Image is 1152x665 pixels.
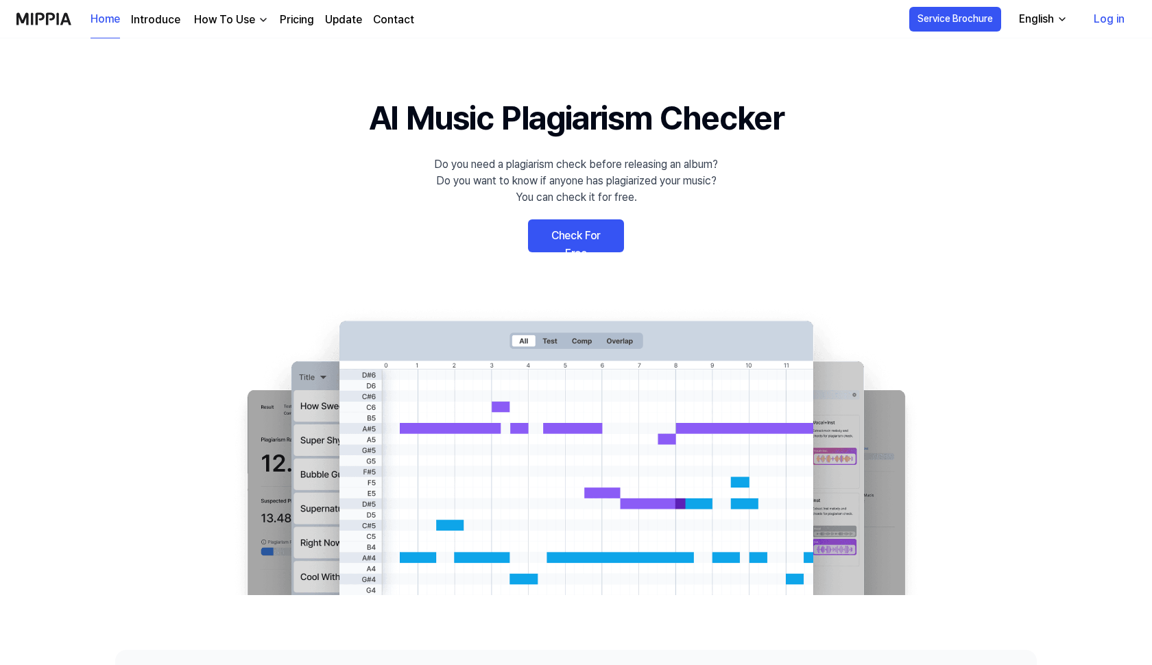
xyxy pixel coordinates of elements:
a: Home [91,1,120,38]
div: How To Use [191,12,258,28]
button: How To Use [191,12,269,28]
a: Introduce [131,12,180,28]
h1: AI Music Plagiarism Checker [369,93,784,143]
div: Do you need a plagiarism check before releasing an album? Do you want to know if anyone has plagi... [434,156,718,206]
a: Update [325,12,362,28]
button: English [1008,5,1076,33]
a: Contact [373,12,414,28]
img: main Image [219,307,933,595]
a: Check For Free [528,219,624,252]
button: Service Brochure [909,7,1001,32]
a: Pricing [280,12,314,28]
div: English [1016,11,1057,27]
img: down [258,14,269,25]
